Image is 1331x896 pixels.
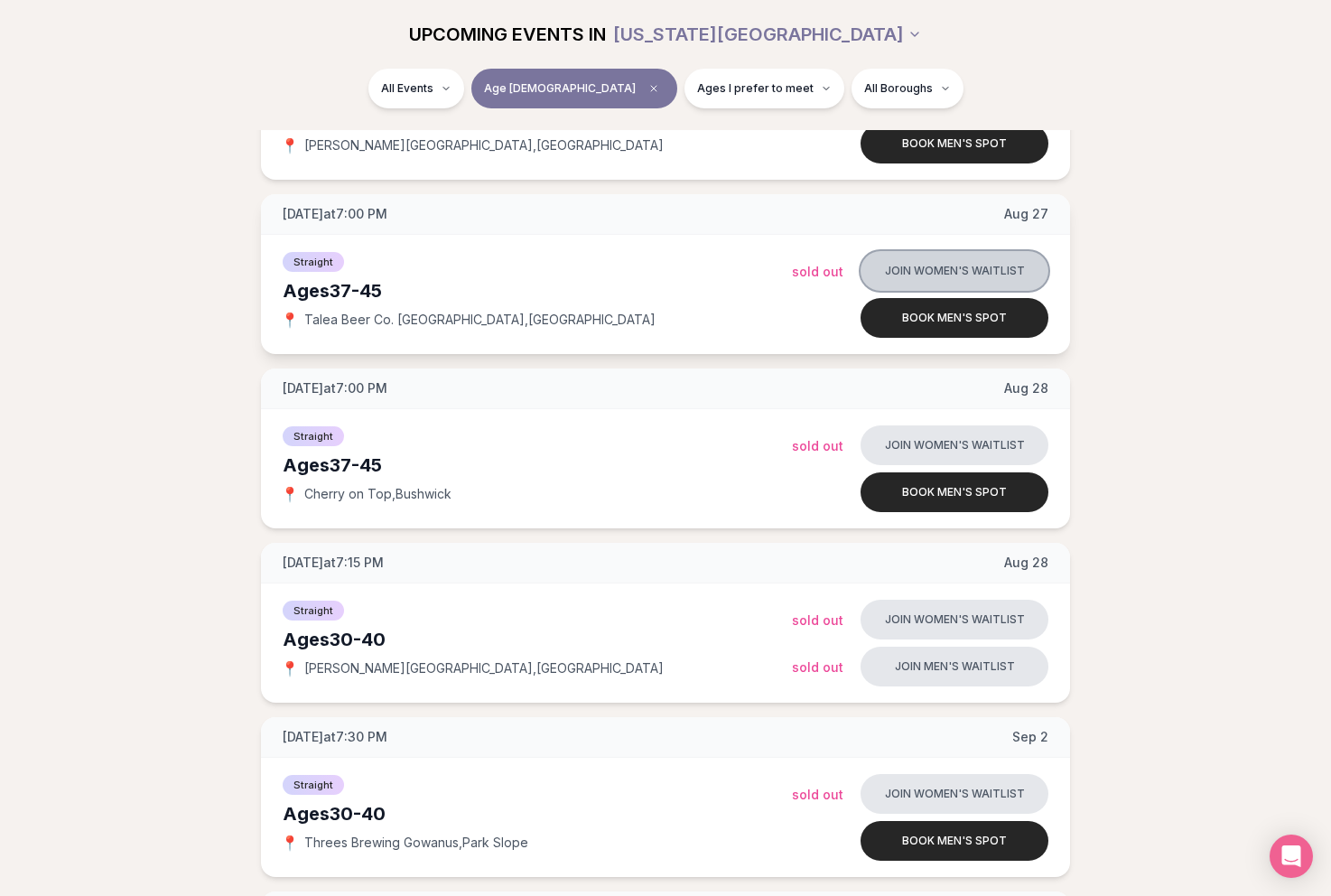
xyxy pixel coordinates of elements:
[852,69,963,108] button: All Boroughs
[1004,554,1048,572] span: Aug 28
[684,69,844,108] button: Ages I prefer to meet
[304,659,664,677] span: [PERSON_NAME][GEOGRAPHIC_DATA] , [GEOGRAPHIC_DATA]
[283,205,387,223] span: [DATE] at 7:00 PM
[283,138,297,153] span: 📍
[283,627,792,652] div: Ages 30-40
[792,787,843,802] span: Sold Out
[283,554,384,572] span: [DATE] at 7:15 PM
[861,647,1048,686] button: Join men's waitlist
[1004,379,1048,397] span: Aug 28
[861,600,1048,639] button: Join women's waitlist
[283,801,792,826] div: Ages 30-40
[861,425,1048,465] button: Join women's waitlist
[304,834,528,852] span: Threes Brewing Gowanus , Park Slope
[697,81,814,96] span: Ages I prefer to meet
[304,485,451,503] span: Cherry on Top , Bushwick
[1012,728,1048,746] span: Sep 2
[484,81,636,96] span: Age [DEMOGRAPHIC_DATA]
[792,264,843,279] span: Sold Out
[283,313,297,327] span: 📍
[792,612,843,628] span: Sold Out
[471,69,677,108] button: Age [DEMOGRAPHIC_DATA]Clear age
[792,438,843,453] span: Sold Out
[613,14,922,54] button: [US_STATE][GEOGRAPHIC_DATA]
[283,379,387,397] span: [DATE] at 7:00 PM
[283,453,792,478] div: Ages 37-45
[861,821,1048,861] button: Book men's spot
[861,472,1048,512] button: Book men's spot
[861,251,1048,291] button: Join women's waitlist
[283,278,792,303] div: Ages 37-45
[409,22,606,47] span: UPCOMING EVENTS IN
[283,661,297,676] span: 📍
[283,728,387,746] span: [DATE] at 7:30 PM
[283,775,344,795] span: Straight
[283,252,344,272] span: Straight
[861,124,1048,163] button: Book men's spot
[792,659,843,675] span: Sold Out
[304,136,664,154] span: [PERSON_NAME][GEOGRAPHIC_DATA] , [GEOGRAPHIC_DATA]
[368,69,464,108] button: All Events
[381,81,433,96] span: All Events
[283,487,297,501] span: 📍
[643,78,665,99] span: Clear age
[861,774,1048,814] button: Join women's waitlist
[861,298,1048,338] button: Book men's spot
[283,835,297,850] span: 📍
[1270,835,1313,878] div: Open Intercom Messenger
[283,601,344,621] span: Straight
[864,81,933,96] span: All Boroughs
[304,311,656,329] span: Talea Beer Co. [GEOGRAPHIC_DATA] , [GEOGRAPHIC_DATA]
[283,426,344,446] span: Straight
[1004,205,1048,223] span: Aug 27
